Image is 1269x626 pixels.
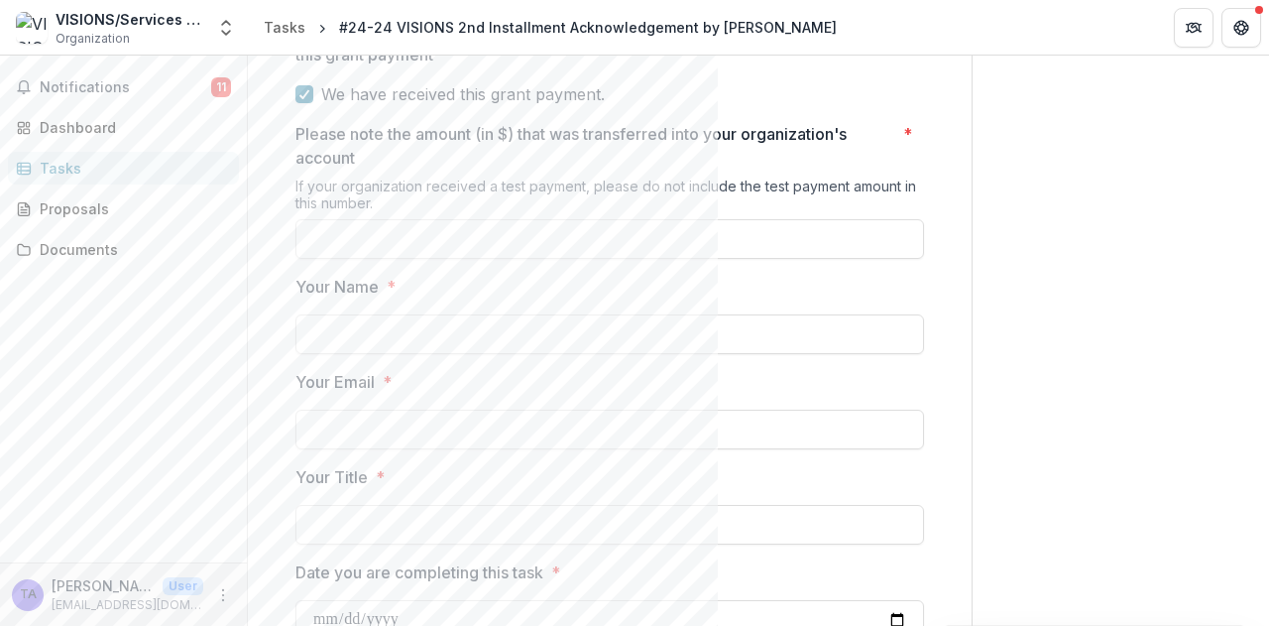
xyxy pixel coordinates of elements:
div: If your organization received a test payment, please do not include the test payment amount in th... [295,178,924,219]
div: Documents [40,239,223,260]
nav: breadcrumb [256,13,845,42]
p: [EMAIL_ADDRESS][DOMAIN_NAME] [52,596,203,614]
button: Partners [1174,8,1213,48]
span: We have received this grant payment. [321,82,605,106]
a: Proposals [8,192,239,225]
div: Travis Aprile [20,588,37,601]
a: Tasks [256,13,313,42]
a: Dashboard [8,111,239,144]
div: Tasks [264,17,305,38]
button: Open entity switcher [212,8,240,48]
div: #24-24 VISIONS 2nd Installment Acknowledgement by [PERSON_NAME] [339,17,837,38]
span: Notifications [40,79,211,96]
div: VISIONS/Services for the Blind and Visually Impaired [56,9,204,30]
div: Proposals [40,198,223,219]
img: VISIONS/Services for the Blind and Visually Impaired [16,12,48,44]
p: User [163,577,203,595]
span: Organization [56,30,130,48]
a: Tasks [8,152,239,185]
button: Notifications11 [8,71,239,103]
p: Your Title [295,465,368,489]
a: Documents [8,233,239,266]
span: 11 [211,77,231,97]
button: More [211,583,235,607]
button: Get Help [1221,8,1261,48]
div: Tasks [40,158,223,179]
p: [PERSON_NAME] [52,575,155,596]
p: Date you are completing this task [295,561,543,584]
p: Please note the amount (in $) that was transferred into your organization's account [295,122,895,170]
p: Your Name [295,275,379,299]
p: Your Email [295,370,375,394]
div: Dashboard [40,117,223,138]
